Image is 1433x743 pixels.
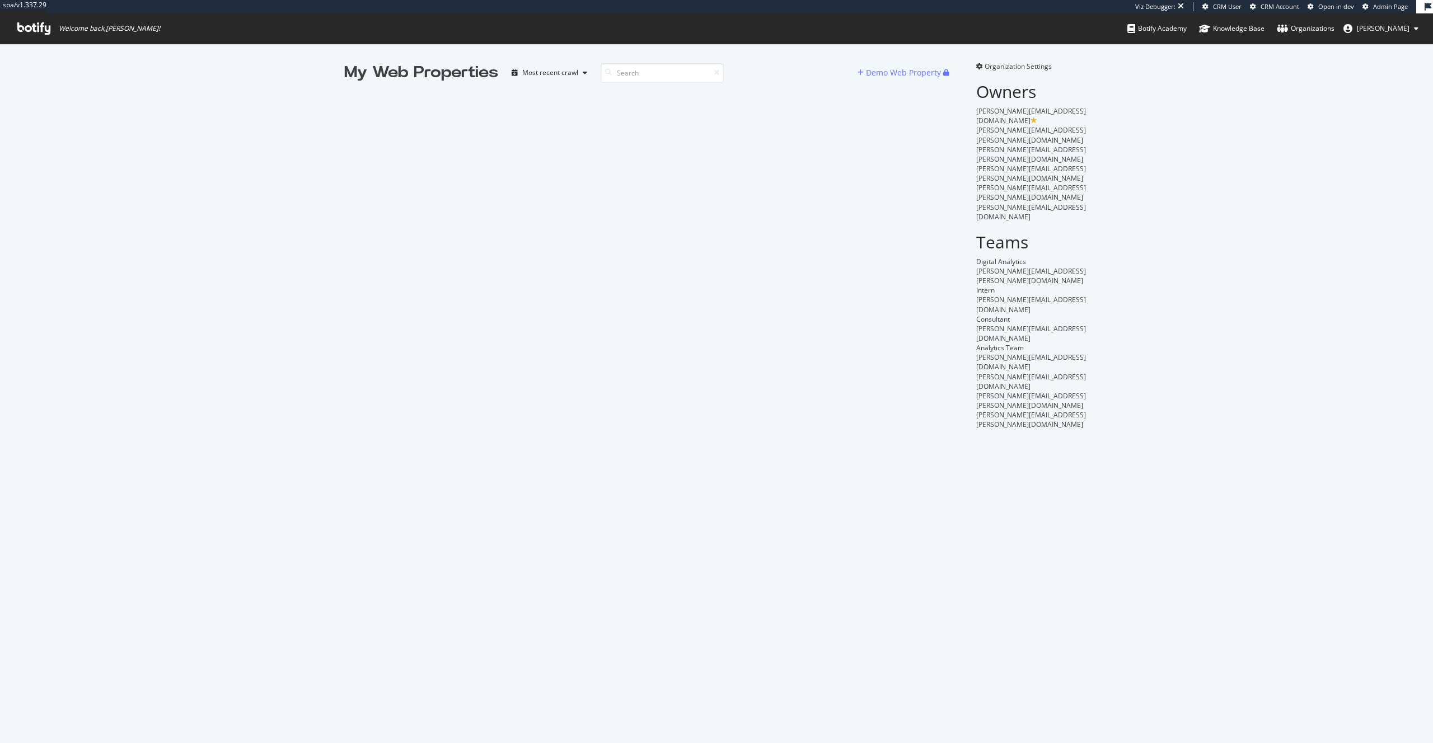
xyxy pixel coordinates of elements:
div: Most recent crawl [522,69,578,76]
div: Demo Web Property [866,67,941,78]
span: CRM Account [1261,2,1299,11]
h2: Teams [976,233,1089,251]
span: [PERSON_NAME][EMAIL_ADDRESS][DOMAIN_NAME] [976,295,1086,314]
h2: Owners [976,82,1089,101]
a: Botify Academy [1127,13,1187,44]
div: Digital Analytics [976,257,1089,266]
span: [PERSON_NAME][EMAIL_ADDRESS][DOMAIN_NAME] [976,372,1086,391]
span: [PERSON_NAME][EMAIL_ADDRESS][PERSON_NAME][DOMAIN_NAME] [976,145,1086,164]
button: [PERSON_NAME] [1334,20,1427,37]
div: Viz Debugger: [1135,2,1176,11]
div: Consultant [976,314,1089,324]
span: CRM User [1213,2,1242,11]
div: Knowledge Base [1199,23,1265,34]
div: Organizations [1277,23,1334,34]
a: Knowledge Base [1199,13,1265,44]
span: [PERSON_NAME][EMAIL_ADDRESS][DOMAIN_NAME] [976,203,1086,222]
span: Open in dev [1318,2,1354,11]
span: [PERSON_NAME][EMAIL_ADDRESS][PERSON_NAME][DOMAIN_NAME] [976,410,1086,429]
span: Welcome back, [PERSON_NAME] ! [59,24,160,33]
a: Admin Page [1362,2,1408,11]
div: My Web Properties [344,62,498,84]
a: CRM User [1202,2,1242,11]
div: Intern [976,285,1089,295]
button: Most recent crawl [507,64,592,82]
input: Search [601,63,724,83]
span: [PERSON_NAME][EMAIL_ADDRESS][PERSON_NAME][DOMAIN_NAME] [976,391,1086,410]
span: [PERSON_NAME][EMAIL_ADDRESS][DOMAIN_NAME] [976,106,1086,125]
span: [PERSON_NAME][EMAIL_ADDRESS][PERSON_NAME][DOMAIN_NAME] [976,164,1086,183]
span: Organization Settings [985,62,1052,71]
span: [PERSON_NAME][EMAIL_ADDRESS][DOMAIN_NAME] [976,324,1086,343]
a: Open in dev [1308,2,1354,11]
span: adrianna [1357,23,1409,33]
span: [PERSON_NAME][EMAIL_ADDRESS][PERSON_NAME][DOMAIN_NAME] [976,183,1086,202]
div: Analytics Team [976,343,1089,352]
span: Admin Page [1373,2,1408,11]
button: Demo Web Property [858,64,943,82]
span: [PERSON_NAME][EMAIL_ADDRESS][PERSON_NAME][DOMAIN_NAME] [976,266,1086,285]
span: [PERSON_NAME][EMAIL_ADDRESS][DOMAIN_NAME] [976,352,1086,371]
a: Demo Web Property [858,68,943,77]
a: CRM Account [1250,2,1299,11]
div: Botify Academy [1127,23,1187,34]
span: [PERSON_NAME][EMAIL_ADDRESS][PERSON_NAME][DOMAIN_NAME] [976,125,1086,144]
a: Organizations [1277,13,1334,44]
